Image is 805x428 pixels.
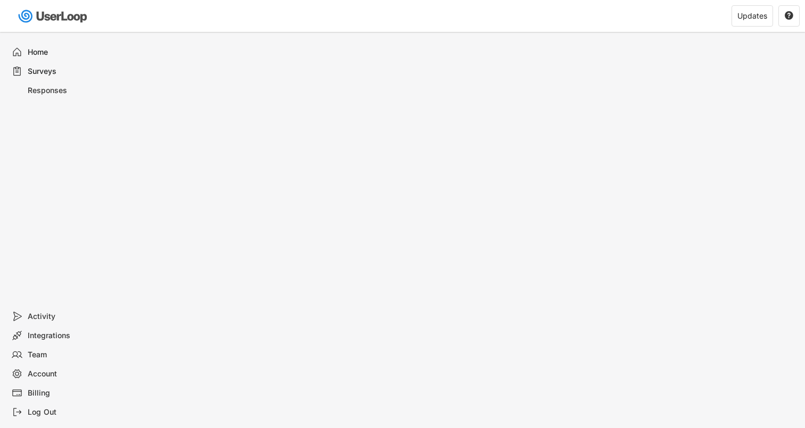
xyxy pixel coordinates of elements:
[28,312,98,322] div: Activity
[28,66,98,77] div: Surveys
[28,407,98,417] div: Log Out
[28,331,98,341] div: Integrations
[28,86,98,96] div: Responses
[28,350,98,360] div: Team
[28,388,98,398] div: Billing
[785,11,793,20] text: 
[784,11,794,21] button: 
[737,12,767,20] div: Updates
[28,369,98,379] div: Account
[28,47,98,57] div: Home
[16,5,91,27] img: userloop-logo-01.svg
